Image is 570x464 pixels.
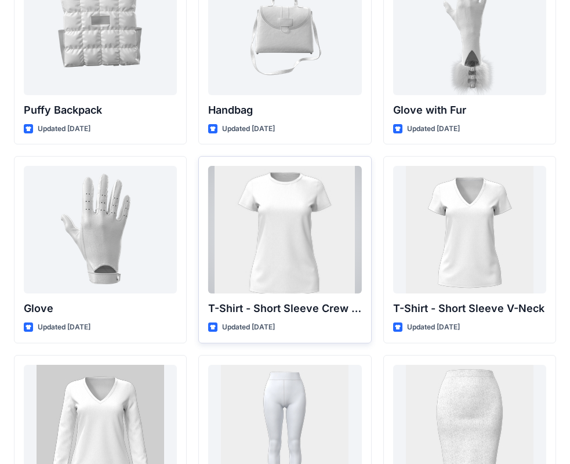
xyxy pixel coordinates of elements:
[24,166,177,293] a: Glove
[407,123,460,135] p: Updated [DATE]
[222,123,275,135] p: Updated [DATE]
[208,102,361,118] p: Handbag
[208,166,361,293] a: T-Shirt - Short Sleeve Crew Neck
[222,321,275,333] p: Updated [DATE]
[407,321,460,333] p: Updated [DATE]
[38,321,90,333] p: Updated [DATE]
[24,300,177,317] p: Glove
[393,102,546,118] p: Glove with Fur
[208,300,361,317] p: T-Shirt - Short Sleeve Crew Neck
[38,123,90,135] p: Updated [DATE]
[393,300,546,317] p: T-Shirt - Short Sleeve V-Neck
[393,166,546,293] a: T-Shirt - Short Sleeve V-Neck
[24,102,177,118] p: Puffy Backpack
